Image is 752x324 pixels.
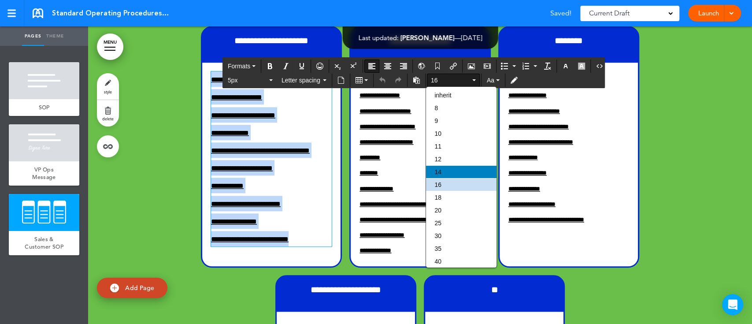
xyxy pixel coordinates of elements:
[464,60,479,73] div: Airmason image
[52,8,171,18] span: Standard Operating Procedures (SOP)
[104,89,112,94] span: style
[97,73,119,100] a: style
[434,156,441,163] span: 12
[39,104,50,111] span: SOP
[44,26,66,46] a: Theme
[434,232,441,239] span: 30
[9,161,79,186] a: VP Ops Message
[507,74,522,87] div: Toggle Tracking Changes
[480,60,495,73] div: Insert/edit media
[333,74,348,87] div: Insert document
[294,60,309,73] div: Underline
[434,220,441,227] span: 25
[364,60,379,73] div: Align left
[434,258,441,265] span: 40
[414,60,429,73] div: Insert/Edit global anchor link
[102,116,114,121] span: delete
[228,76,267,85] span: 5px
[540,60,555,73] div: Clear formatting
[434,143,441,150] span: 11
[409,74,424,87] div: Paste as text
[391,74,406,87] div: Redo
[352,74,372,87] div: Table
[434,194,441,201] span: 18
[9,231,79,255] a: Sales & Customer SOP
[375,74,390,87] div: Undo
[97,278,167,298] a: Add Page
[434,181,441,188] span: 16
[498,60,518,73] div: Bullet list
[110,283,119,292] img: add.svg
[97,100,119,127] a: delete
[400,34,454,42] span: [PERSON_NAME]
[9,99,79,116] a: SOP
[358,34,398,42] span: Last updated:
[125,283,154,291] span: Add Page
[446,60,461,73] div: Insert/edit airmason link
[461,34,482,42] span: [DATE]
[431,76,470,85] span: 16
[722,294,743,315] div: Open Intercom Messenger
[434,130,441,137] span: 10
[330,60,345,73] div: Subscript
[22,26,44,46] a: Pages
[32,166,56,181] span: VP Ops Message
[434,92,451,99] span: inherit
[434,117,438,124] span: 9
[396,60,411,73] div: Align right
[592,60,607,73] div: Source code
[358,34,482,41] div: —
[263,60,278,73] div: Bold
[487,77,494,84] span: Aa
[434,207,441,214] span: 20
[434,104,438,112] span: 8
[380,60,395,73] div: Align center
[550,10,571,17] span: Saved!
[346,60,361,73] div: Superscript
[430,60,445,73] div: Anchor
[278,60,293,73] div: Italic
[25,235,63,251] span: Sales & Customer SOP
[434,168,441,175] span: 14
[97,34,123,60] a: MENU
[695,5,722,22] a: Launch
[589,7,630,19] span: Current Draft
[519,60,539,73] div: Numbered list
[228,63,250,70] span: Formats
[282,76,321,85] span: Letter spacing
[434,245,441,252] span: 35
